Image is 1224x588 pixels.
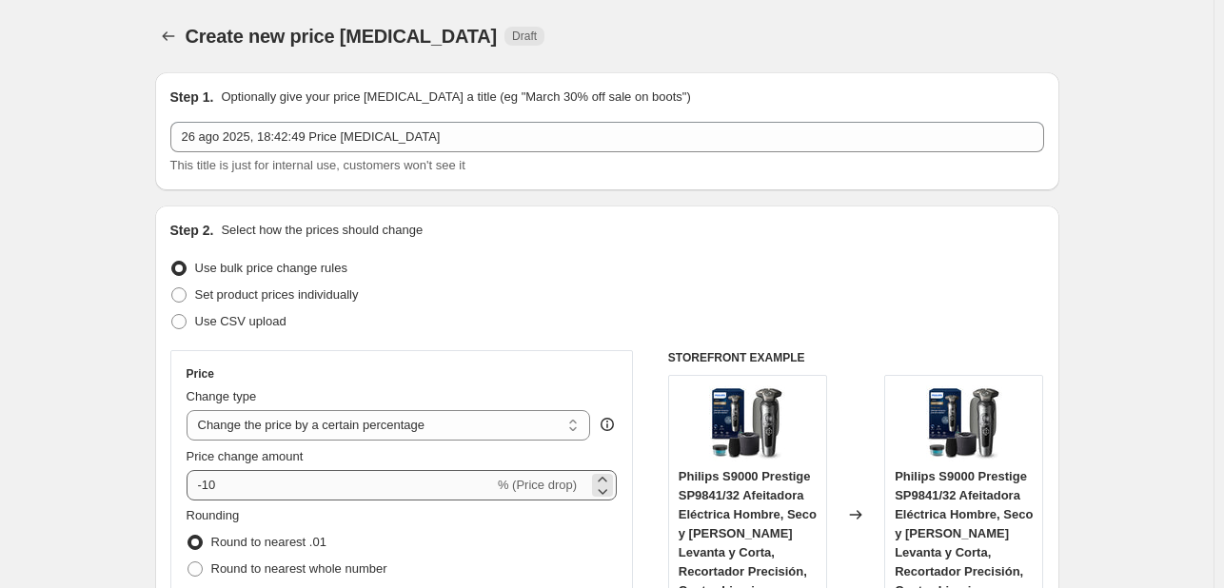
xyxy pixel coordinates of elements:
span: Use bulk price change rules [195,261,347,275]
h3: Price [187,366,214,382]
input: -15 [187,470,494,500]
h2: Step 2. [170,221,214,240]
p: Optionally give your price [MEDICAL_DATA] a title (eg "March 30% off sale on boots") [221,88,690,107]
span: % (Price drop) [498,478,577,492]
input: 30% off holiday sale [170,122,1044,152]
button: Price change jobs [155,23,182,49]
div: help [598,415,617,434]
img: 81TZD-ahlsL_80x.jpg [709,385,785,461]
span: Round to nearest whole number [211,561,387,576]
span: Round to nearest .01 [211,535,326,549]
span: Set product prices individually [195,287,359,302]
span: Use CSV upload [195,314,286,328]
span: Draft [512,29,537,44]
span: Change type [187,389,257,403]
span: Price change amount [187,449,304,463]
span: Create new price [MEDICAL_DATA] [186,26,498,47]
h2: Step 1. [170,88,214,107]
span: Rounding [187,508,240,522]
span: This title is just for internal use, customers won't see it [170,158,465,172]
p: Select how the prices should change [221,221,423,240]
img: 81TZD-ahlsL_80x.jpg [926,385,1002,461]
h6: STOREFRONT EXAMPLE [668,350,1044,365]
